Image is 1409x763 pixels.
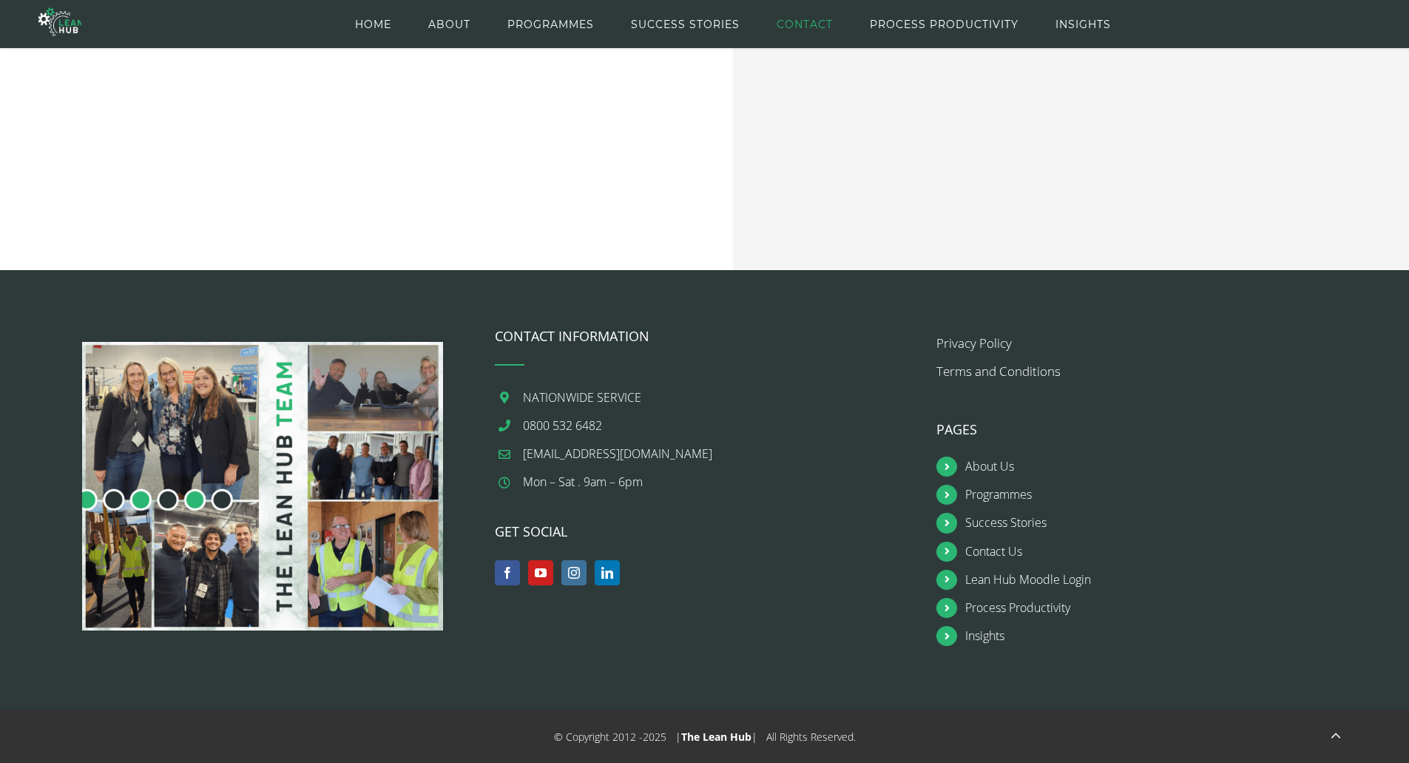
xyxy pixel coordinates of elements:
[965,598,1357,618] a: Process Productivity
[38,1,81,42] img: The Lean Hub | Optimising productivity with Lean Logo
[523,389,641,406] span: NATIONWIDE SERVICE
[936,423,1356,436] h4: PAGES
[965,485,1357,505] a: Programmes
[936,363,1061,380] a: Terms and Conditions
[965,457,1357,477] a: About Us
[523,444,915,464] a: [EMAIL_ADDRESS][DOMAIN_NAME]
[495,560,520,585] a: Facebook
[561,560,587,585] a: Instagram
[681,730,751,744] a: The Lean Hub
[965,542,1357,562] a: Contact Us
[523,472,915,492] div: Mon – Sat . 9am – 6pm
[965,626,1357,646] a: Insights
[936,335,1012,352] a: Privacy Policy
[965,513,1357,533] a: Success Stories
[495,525,915,538] h4: GET SOCIAL
[554,725,856,749] div: © Copyright 2012 - 2025 | | All Rights Reserved.
[595,560,620,585] a: LinkedIn
[965,570,1357,590] a: Lean Hub Moodle Login
[528,560,553,585] a: YouTube
[495,329,915,343] h4: CONTACT INFORMATION
[523,416,915,436] a: 0800 532 6482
